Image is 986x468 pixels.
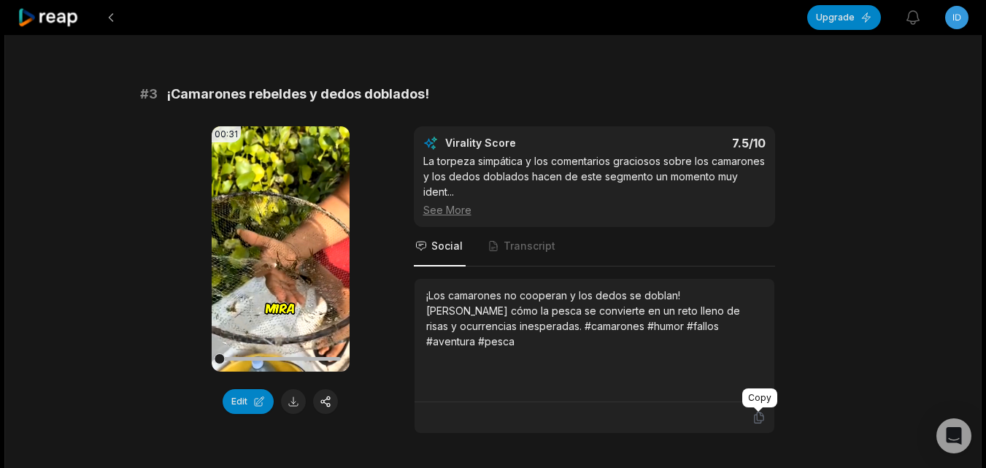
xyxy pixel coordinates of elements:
[212,126,350,372] video: Your browser does not support mp4 format.
[423,202,766,218] div: See More
[431,239,463,253] span: Social
[223,389,274,414] button: Edit
[609,136,766,150] div: 7.5 /10
[166,84,429,104] span: ¡Camarones rebeldes y dedos doblados!
[936,418,971,453] div: Open Intercom Messenger
[140,84,158,104] span: # 3
[445,136,602,150] div: Virality Score
[504,239,555,253] span: Transcript
[423,153,766,218] div: La torpeza simpática y los comentarios graciosos sobre los camarones y los dedos doblados hacen d...
[426,288,763,349] div: ¡Los camarones no cooperan y los dedos se doblan! [PERSON_NAME] cómo la pesca se convierte en un ...
[742,388,777,407] div: Copy
[414,227,775,266] nav: Tabs
[807,5,881,30] button: Upgrade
